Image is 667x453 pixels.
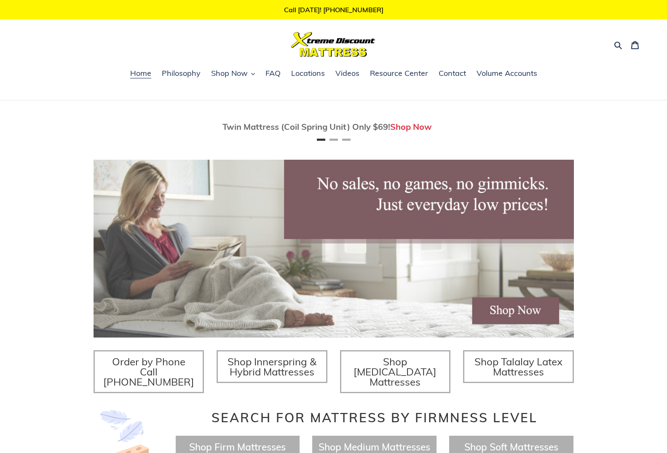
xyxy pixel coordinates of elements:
[103,355,194,388] span: Order by Phone Call [PHONE_NUMBER]
[130,68,151,78] span: Home
[126,67,155,80] a: Home
[291,68,325,78] span: Locations
[94,350,204,393] a: Order by Phone Call [PHONE_NUMBER]
[354,355,437,388] span: Shop [MEDICAL_DATA] Mattresses
[189,441,286,453] a: Shop Firm Mattresses
[212,410,538,426] span: Search for Mattress by Firmness Level
[265,68,281,78] span: FAQ
[335,68,359,78] span: Videos
[287,67,329,80] a: Locations
[439,68,466,78] span: Contact
[162,68,201,78] span: Philosophy
[472,67,541,80] a: Volume Accounts
[340,350,451,393] a: Shop [MEDICAL_DATA] Mattresses
[342,139,351,141] button: Page 3
[370,68,428,78] span: Resource Center
[94,160,574,338] img: herobannermay2022-1652879215306_1200x.jpg
[463,350,574,383] a: Shop Talalay Latex Mattresses
[390,121,432,132] a: Shop Now
[474,355,563,378] span: Shop Talalay Latex Mattresses
[319,441,430,453] a: Shop Medium Mattresses
[158,67,205,80] a: Philosophy
[434,67,470,80] a: Contact
[228,355,316,378] span: Shop Innerspring & Hybrid Mattresses
[329,139,338,141] button: Page 2
[217,350,327,383] a: Shop Innerspring & Hybrid Mattresses
[331,67,364,80] a: Videos
[207,67,259,80] button: Shop Now
[211,68,248,78] span: Shop Now
[464,441,558,453] a: Shop Soft Mattresses
[222,121,390,132] span: Twin Mattress (Coil Spring Unit) Only $69!
[317,139,325,141] button: Page 1
[261,67,285,80] a: FAQ
[366,67,432,80] a: Resource Center
[477,68,537,78] span: Volume Accounts
[291,32,375,57] img: Xtreme Discount Mattress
